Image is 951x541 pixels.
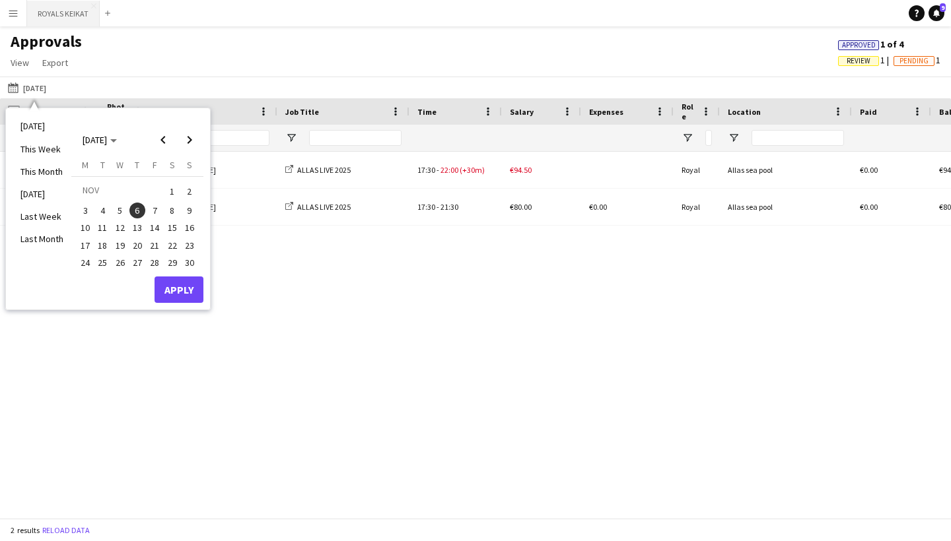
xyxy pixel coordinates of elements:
button: 17-11-2025 [77,237,94,254]
button: Open Filter Menu [682,132,693,144]
button: 03-11-2025 [77,202,94,219]
li: Last Week [13,205,71,228]
button: 27-11-2025 [129,254,146,271]
span: Expenses [589,107,623,117]
button: 30-11-2025 [181,254,198,271]
button: Open Filter Menu [728,132,740,144]
span: 10 [77,220,93,236]
span: 26 [112,255,128,270]
button: 21-11-2025 [146,237,163,254]
span: 25 [95,255,111,270]
span: S [170,159,175,171]
button: 04-11-2025 [94,202,111,219]
button: 13-11-2025 [129,219,146,236]
span: 8 [164,203,180,218]
button: Previous month [150,127,176,153]
button: 23-11-2025 [181,237,198,254]
button: 11-11-2025 [94,219,111,236]
span: 1 [894,54,940,66]
span: 24 [77,255,93,270]
span: 9 [940,3,946,12]
button: 19-11-2025 [112,237,129,254]
button: 10-11-2025 [77,219,94,236]
span: €0.00 [860,165,878,175]
div: Allas sea pool [720,189,852,225]
span: ALLAS LIVE 2025 [297,165,351,175]
td: NOV [77,181,163,202]
input: Role Filter Input [705,130,712,146]
span: [DATE] [83,134,107,146]
li: [DATE] [13,115,71,137]
span: 21:30 [440,202,458,212]
span: Salary [510,107,534,117]
button: 22-11-2025 [163,237,180,254]
span: Role [682,102,696,121]
button: 26-11-2025 [112,254,129,271]
span: 9 [182,203,197,218]
span: Name [160,107,181,117]
button: 16-11-2025 [181,219,198,236]
button: 12-11-2025 [112,219,129,236]
span: Photo [107,102,128,121]
span: 5 [112,203,128,218]
span: 27 [129,255,145,270]
button: 18-11-2025 [94,237,111,254]
span: T [135,159,139,171]
span: 3 [77,203,93,218]
span: - [437,165,439,175]
div: [PERSON_NAME] [152,152,277,188]
span: 21 [147,238,162,253]
span: 18 [95,238,111,253]
button: 07-11-2025 [146,202,163,219]
button: 08-11-2025 [163,202,180,219]
span: Approved [842,41,876,49]
a: ALLAS LIVE 2025 [285,202,351,212]
span: Export [42,57,68,69]
span: (+30m) [460,165,485,175]
span: 23 [182,238,197,253]
input: Job Title Filter Input [309,130,402,146]
button: Apply [155,276,203,303]
button: 02-11-2025 [181,181,198,202]
button: 28-11-2025 [146,254,163,271]
button: ROYALS KEIKAT [27,1,100,26]
span: Paid [860,107,877,117]
button: 29-11-2025 [163,254,180,271]
button: Open Filter Menu [285,132,297,144]
button: 09-11-2025 [181,202,198,219]
li: [DATE] [13,183,71,205]
button: 15-11-2025 [163,219,180,236]
span: - [437,202,439,212]
a: ALLAS LIVE 2025 [285,165,351,175]
span: €94.50 [510,165,532,175]
li: This Week [13,138,71,160]
input: Name Filter Input [184,130,269,146]
span: T [100,159,105,171]
span: M [82,159,88,171]
a: Export [37,54,73,71]
span: 17:30 [417,165,435,175]
span: 20 [129,238,145,253]
a: 9 [929,5,944,21]
div: Royal [674,189,720,225]
li: Last Month [13,228,71,250]
span: F [153,159,157,171]
span: 29 [164,255,180,270]
span: 12 [112,220,128,236]
span: 22 [164,238,180,253]
span: 14 [147,220,162,236]
button: Next month [176,127,203,153]
button: 14-11-2025 [146,219,163,236]
span: €0.00 [860,202,878,212]
div: Royal [674,152,720,188]
div: Allas sea pool [720,152,852,188]
span: 16 [182,220,197,236]
span: Review [847,57,870,65]
button: 20-11-2025 [129,237,146,254]
span: 6 [129,203,145,218]
div: [PERSON_NAME] [152,189,277,225]
li: This Month [13,160,71,183]
span: View [11,57,29,69]
span: 1 [164,182,180,201]
span: ALLAS LIVE 2025 [297,202,351,212]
